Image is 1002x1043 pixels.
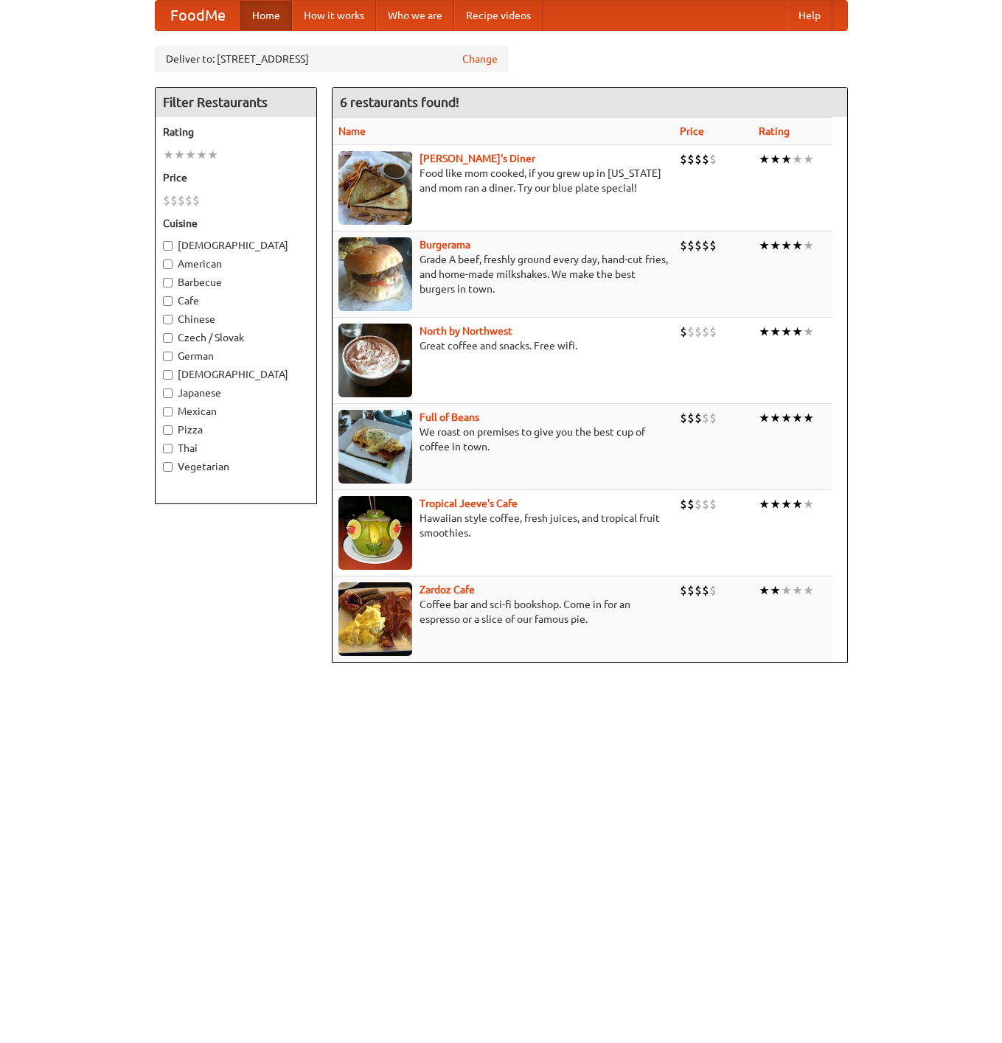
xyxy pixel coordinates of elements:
[174,147,185,163] li: ★
[695,410,702,426] li: $
[163,349,309,363] label: German
[770,151,781,167] li: ★
[420,498,518,509] a: Tropical Jeeve's Cafe
[695,324,702,340] li: $
[770,496,781,512] li: ★
[156,88,316,117] h4: Filter Restaurants
[770,237,781,254] li: ★
[702,582,709,599] li: $
[292,1,376,30] a: How it works
[338,511,668,540] p: Hawaiian style coffee, fresh juices, and tropical fruit smoothies.
[338,252,668,296] p: Grade A beef, freshly ground every day, hand-cut fries, and home-made milkshakes. We make the bes...
[803,237,814,254] li: ★
[338,125,366,137] a: Name
[163,444,173,453] input: Thai
[163,170,309,185] h5: Price
[781,237,792,254] li: ★
[770,324,781,340] li: ★
[163,293,309,308] label: Cafe
[803,324,814,340] li: ★
[338,496,412,570] img: jeeves.jpg
[163,315,173,324] input: Chinese
[163,422,309,437] label: Pizza
[163,367,309,382] label: [DEMOGRAPHIC_DATA]
[687,582,695,599] li: $
[240,1,292,30] a: Home
[163,241,173,251] input: [DEMOGRAPHIC_DATA]
[687,410,695,426] li: $
[340,95,459,109] ng-pluralize: 6 restaurants found!
[759,410,770,426] li: ★
[185,147,196,163] li: ★
[695,582,702,599] li: $
[687,237,695,254] li: $
[192,192,200,209] li: $
[163,370,173,380] input: [DEMOGRAPHIC_DATA]
[163,407,173,416] input: Mexican
[376,1,454,30] a: Who we are
[792,582,803,599] li: ★
[163,259,173,269] input: American
[702,237,709,254] li: $
[420,153,535,164] a: [PERSON_NAME]'s Diner
[687,496,695,512] li: $
[163,388,173,398] input: Japanese
[781,410,792,426] li: ★
[680,496,687,512] li: $
[163,125,309,139] h5: Rating
[163,275,309,290] label: Barbecue
[196,147,207,163] li: ★
[178,192,185,209] li: $
[792,410,803,426] li: ★
[420,411,479,423] b: Full of Beans
[420,584,475,596] a: Zardoz Cafe
[709,324,717,340] li: $
[759,582,770,599] li: ★
[163,404,309,419] label: Mexican
[338,338,668,353] p: Great coffee and snacks. Free wifi.
[338,582,412,656] img: zardoz.jpg
[695,237,702,254] li: $
[338,151,412,225] img: sallys.jpg
[454,1,543,30] a: Recipe videos
[163,462,173,472] input: Vegetarian
[680,125,704,137] a: Price
[462,52,498,66] a: Change
[792,496,803,512] li: ★
[759,496,770,512] li: ★
[803,151,814,167] li: ★
[803,496,814,512] li: ★
[709,582,717,599] li: $
[338,425,668,454] p: We roast on premises to give you the best cup of coffee in town.
[163,147,174,163] li: ★
[781,151,792,167] li: ★
[338,324,412,397] img: north.jpg
[709,410,717,426] li: $
[207,147,218,163] li: ★
[338,597,668,627] p: Coffee bar and sci-fi bookshop. Come in for an espresso or a slice of our famous pie.
[163,257,309,271] label: American
[759,324,770,340] li: ★
[170,192,178,209] li: $
[709,151,717,167] li: $
[163,312,309,327] label: Chinese
[163,333,173,343] input: Czech / Slovak
[759,151,770,167] li: ★
[759,125,790,137] a: Rating
[338,166,668,195] p: Food like mom cooked, if you grew up in [US_STATE] and mom ran a diner. Try our blue plate special!
[420,325,512,337] a: North by Northwest
[781,582,792,599] li: ★
[770,582,781,599] li: ★
[702,324,709,340] li: $
[792,151,803,167] li: ★
[163,330,309,345] label: Czech / Slovak
[787,1,832,30] a: Help
[163,425,173,435] input: Pizza
[163,238,309,253] label: [DEMOGRAPHIC_DATA]
[163,352,173,361] input: German
[792,324,803,340] li: ★
[163,459,309,474] label: Vegetarian
[781,324,792,340] li: ★
[680,324,687,340] li: $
